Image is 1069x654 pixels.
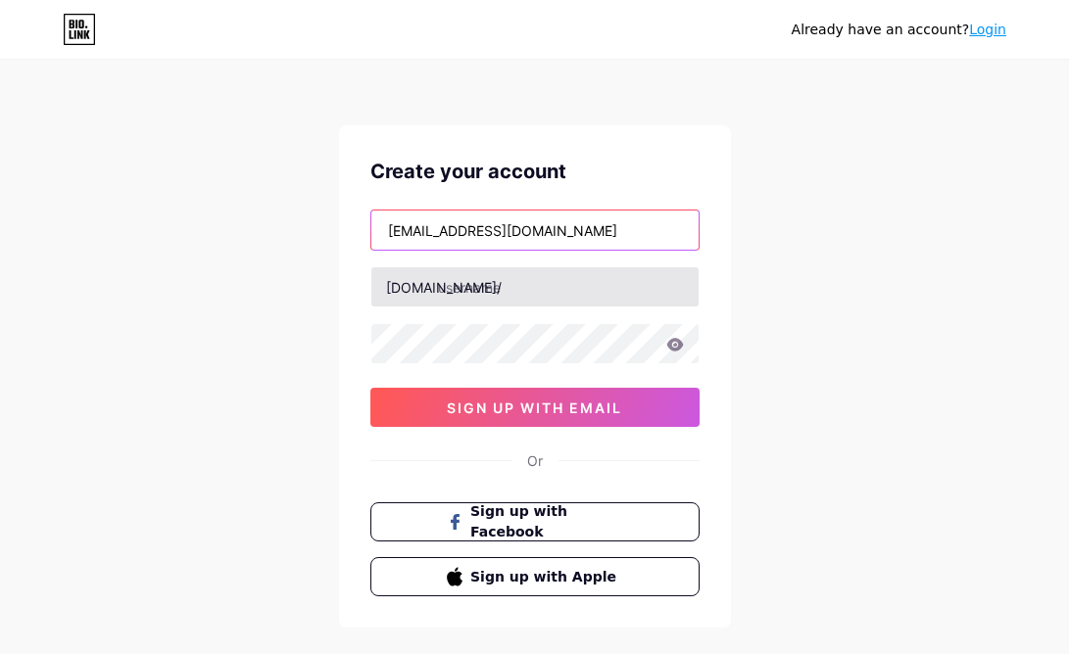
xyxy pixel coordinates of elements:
[386,277,502,298] div: [DOMAIN_NAME]/
[470,567,622,587] span: Sign up with Apple
[370,557,700,596] button: Sign up with Apple
[470,501,622,542] span: Sign up with Facebook
[527,450,543,471] div: Or
[371,267,699,306] input: username
[371,210,699,250] input: Email
[969,22,1006,37] a: Login
[370,388,700,427] button: sign up with email
[370,502,700,541] button: Sign up with Facebook
[447,399,622,416] span: sign up with email
[792,20,1006,40] div: Already have an account?
[370,157,700,186] div: Create your account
